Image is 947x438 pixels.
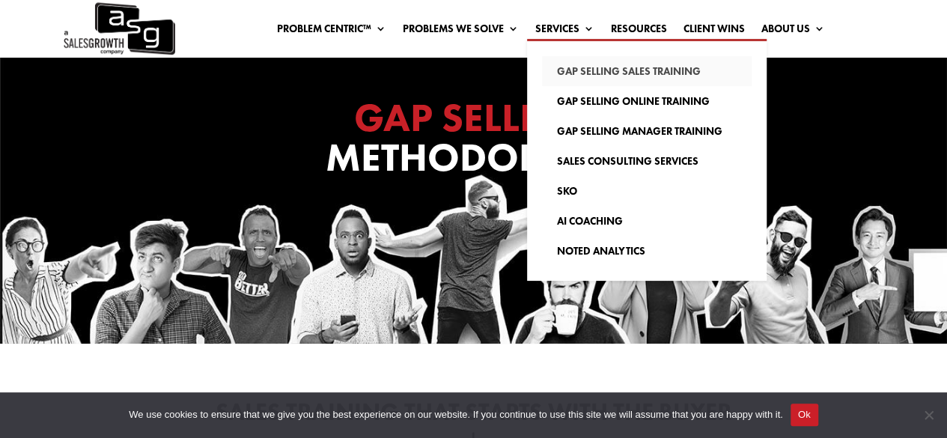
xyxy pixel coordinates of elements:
a: Resources [611,23,667,40]
h1: Methodology [174,98,773,185]
a: About Us [761,23,825,40]
a: Gap Selling Manager Training [542,116,752,146]
a: Problem Centric™ [277,23,386,40]
a: AI Coaching [542,206,752,236]
a: Gap Selling Sales Training [542,56,752,86]
a: Noted Analytics [542,236,752,266]
span: GAP SELLING [354,92,593,143]
a: Sales Consulting Services [542,146,752,176]
button: Ok [791,404,818,426]
a: Client Wins [683,23,745,40]
a: SKO [542,176,752,206]
a: Services [535,23,594,40]
span: We use cookies to ensure that we give you the best experience on our website. If you continue to ... [129,407,782,422]
a: Problems We Solve [403,23,519,40]
a: Gap Selling Online Training [542,86,752,116]
span: No [921,407,936,422]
